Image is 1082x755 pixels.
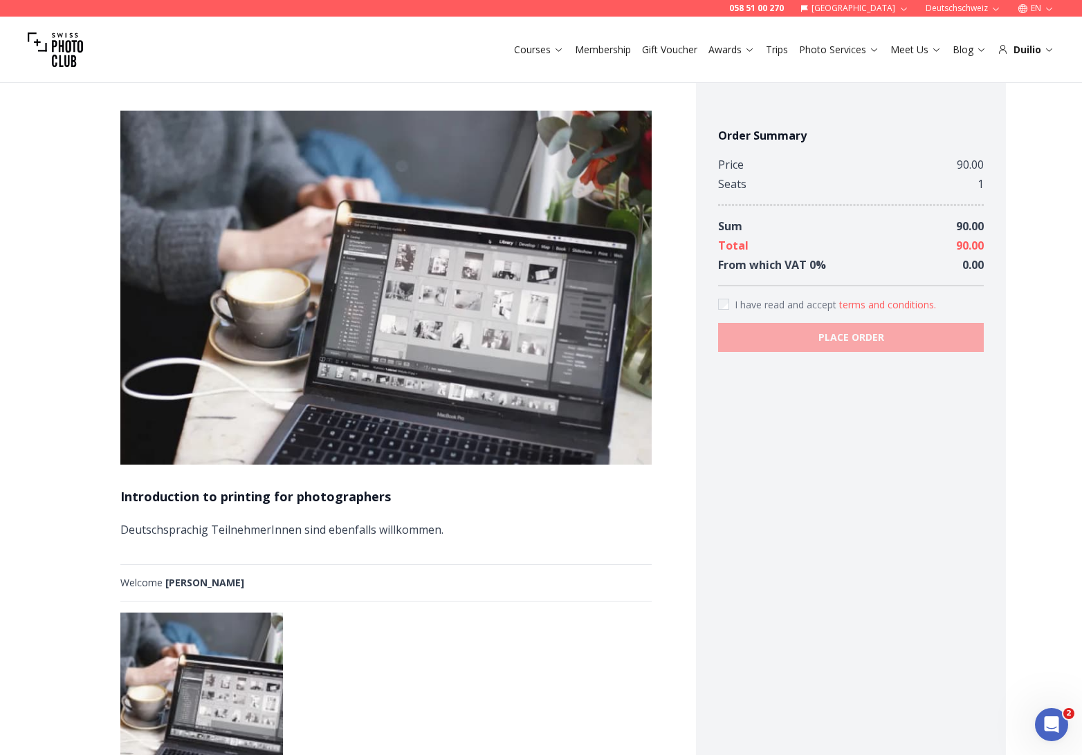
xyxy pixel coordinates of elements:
[1035,708,1068,741] iframe: Intercom live chat
[718,155,744,174] div: Price
[953,43,987,57] a: Blog
[718,127,984,144] h4: Order Summary
[718,216,742,236] div: Sum
[575,43,631,57] a: Membership
[956,218,984,234] span: 90.00
[28,22,83,77] img: Swiss photo club
[890,43,942,57] a: Meet Us
[978,174,984,194] div: 1
[708,43,755,57] a: Awards
[718,236,749,255] div: Total
[120,576,652,590] div: Welcome
[508,40,569,59] button: Courses
[120,111,652,465] img: Introduction to printing for photographers
[799,43,879,57] a: Photo Services
[760,40,794,59] button: Trips
[642,43,697,57] a: Gift Voucher
[120,520,652,539] p: Deutschsprachig TeilnehmerInnen sind ebenfalls willkommen.
[962,257,984,272] span: 0.00
[794,40,885,59] button: Photo Services
[1063,708,1074,719] span: 2
[947,40,992,59] button: Blog
[957,155,984,174] div: 90.00
[165,576,244,589] b: [PERSON_NAME]
[718,174,746,194] div: Seats
[718,299,729,310] input: Accept terms
[514,43,564,57] a: Courses
[703,40,760,59] button: Awards
[998,43,1054,57] div: Duilio
[569,40,636,59] button: Membership
[718,255,826,274] div: From which VAT 0 %
[956,238,984,253] span: 90.00
[729,3,784,14] a: 058 51 00 270
[120,487,652,506] h1: Introduction to printing for photographers
[839,298,936,312] button: Accept termsI have read and accept
[818,330,884,344] b: PLACE ORDER
[718,323,984,352] button: PLACE ORDER
[636,40,703,59] button: Gift Voucher
[766,43,788,57] a: Trips
[735,298,839,311] span: I have read and accept
[885,40,947,59] button: Meet Us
